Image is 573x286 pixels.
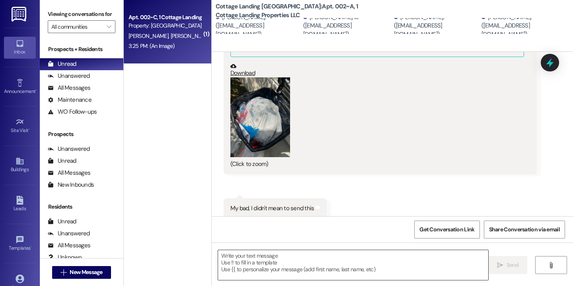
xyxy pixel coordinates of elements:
div: All Messages [48,241,90,250]
a: Templates • [4,233,36,254]
a: Download [230,63,524,77]
span: Send [507,261,519,269]
div: Unanswered [48,145,90,153]
img: ResiDesk Logo [12,7,28,22]
div: Unanswered [48,72,90,80]
div: [PERSON_NAME]. ([EMAIL_ADDRESS][DOMAIN_NAME]) [216,13,301,39]
div: [PERSON_NAME]. ([EMAIL_ADDRESS][DOMAIN_NAME]) [481,13,567,39]
button: Zoom image [230,77,290,157]
div: 3:25 PM: (An Image) [129,42,175,49]
a: Inbox [4,37,36,58]
span: Get Conversation Link [419,225,474,234]
button: Send [489,256,527,274]
div: Unknown [48,253,82,262]
button: Get Conversation Link [414,221,479,239]
a: Leads [4,193,36,215]
a: Site Visit • [4,115,36,137]
input: All communities [51,20,103,33]
label: Viewing conversations for [48,8,115,20]
span: • [31,244,32,250]
i:  [107,24,111,30]
div: Prospects [40,130,123,138]
span: Share Conversation via email [489,225,560,234]
div: WO Follow-ups [48,108,97,116]
div: Apt. 002~C, 1 Cottage Landing Properties LLC [129,13,202,22]
a: Buildings [4,154,36,176]
span: New Message [70,268,102,276]
div: [PERSON_NAME]. ([EMAIL_ADDRESS][DOMAIN_NAME]) [394,13,479,39]
div: Unread [48,157,76,165]
div: Unanswered [48,229,90,238]
i:  [60,269,66,276]
div: Maintenance [48,96,92,104]
span: [PERSON_NAME] [170,32,212,39]
div: [PERSON_NAME] Iii. ([EMAIL_ADDRESS][DOMAIN_NAME]) [303,13,392,39]
span: [PERSON_NAME] [129,32,171,39]
div: (Click to zoom) [230,160,524,168]
div: Unread [48,217,76,226]
button: Share Conversation via email [484,221,565,239]
div: All Messages [48,169,90,177]
i:  [548,262,554,268]
span: • [29,126,30,132]
button: New Message [52,266,111,279]
div: All Messages [48,84,90,92]
b: Cottage Landing [GEOGRAPHIC_DATA]: Apt. 002~A, 1 Cottage Landing Properties LLC [216,2,375,20]
div: New Inbounds [48,181,94,189]
div: Property: [GEOGRAPHIC_DATA] [GEOGRAPHIC_DATA] [129,22,202,30]
div: Residents [40,203,123,211]
div: My bad, I didn't mean to send this [230,204,314,213]
i:  [497,262,503,268]
div: Unread [48,60,76,68]
span: • [35,87,37,93]
div: Prospects + Residents [40,45,123,53]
